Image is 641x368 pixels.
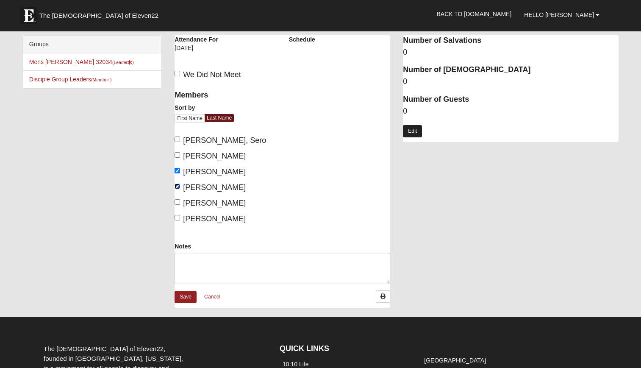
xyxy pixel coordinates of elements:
input: [PERSON_NAME] [175,199,180,205]
dt: Number of Salvations [403,35,619,46]
dd: 0 [403,47,619,58]
a: First Name [175,114,205,123]
label: Schedule [289,35,315,44]
dt: Number of Guests [403,94,619,105]
dd: 0 [403,76,619,87]
label: Notes [175,242,191,251]
a: Back to [DOMAIN_NAME] [430,3,518,25]
a: Disciple Group Leaders(Member ) [29,76,112,83]
input: We Did Not Meet [175,71,180,76]
div: Groups [23,36,161,53]
span: We Did Not Meet [183,70,241,79]
h4: QUICK LINKS [280,344,408,354]
dd: 0 [403,106,619,117]
small: (Member ) [91,77,111,82]
h4: Members [175,91,276,100]
span: [PERSON_NAME] [183,183,246,192]
span: [PERSON_NAME] [183,215,246,223]
input: [PERSON_NAME] [175,168,180,173]
img: Eleven22 logo [20,7,37,24]
a: The [DEMOGRAPHIC_DATA] of Eleven22 [16,3,186,24]
a: Print Attendance Roster [376,290,390,303]
a: Hello [PERSON_NAME] [518,4,606,25]
a: Cancel [199,290,226,304]
input: [PERSON_NAME] [175,152,180,158]
span: [PERSON_NAME] [183,167,246,176]
input: [PERSON_NAME] [175,215,180,220]
span: Hello [PERSON_NAME] [524,11,594,18]
input: [PERSON_NAME], Sero [175,137,180,142]
a: Last Name [205,114,234,122]
div: [DATE] [175,44,219,58]
a: Save [175,291,197,303]
a: Mens [PERSON_NAME] 32034(Leader) [29,59,134,65]
a: Edit [403,125,422,137]
label: Sort by [175,103,195,112]
span: [PERSON_NAME] [183,199,246,207]
input: [PERSON_NAME] [175,184,180,189]
span: The [DEMOGRAPHIC_DATA] of Eleven22 [39,11,158,20]
span: [PERSON_NAME], Sero [183,136,266,145]
dt: Number of [DEMOGRAPHIC_DATA] [403,64,619,75]
span: [PERSON_NAME] [183,152,246,160]
small: (Leader ) [112,60,134,65]
label: Attendance For [175,35,218,44]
